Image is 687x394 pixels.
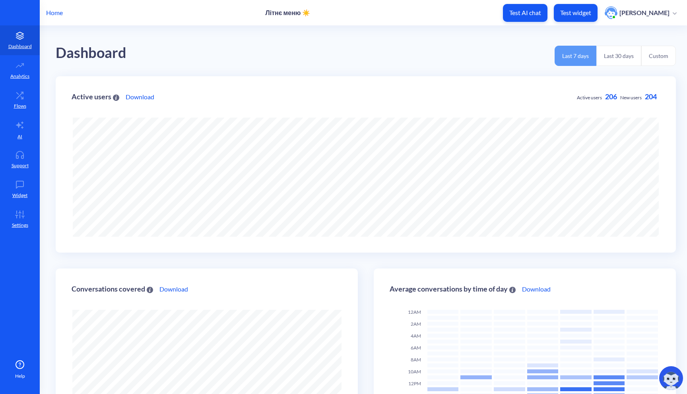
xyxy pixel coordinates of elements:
div: Conversations covered [72,285,153,293]
span: New users [620,95,642,100]
p: Widget [12,192,27,199]
button: Test widget [554,4,598,22]
a: Download [159,284,188,294]
p: Test AI chat [509,9,541,17]
p: Settings [12,222,28,229]
span: 6AM [411,345,421,351]
span: Help [15,373,25,380]
span: 2AM [411,321,421,327]
span: 204 [645,92,657,101]
a: Download [126,92,154,102]
img: user photo [605,6,617,19]
p: Support [12,162,29,169]
span: 8AM [411,357,421,363]
p: Test widget [560,9,591,17]
span: 206 [605,92,617,101]
p: Home [46,8,63,17]
span: 10AM [408,369,421,375]
p: Літнє меню ☀️ [265,9,310,17]
button: Last 30 days [596,46,641,66]
span: Active users [577,95,602,100]
p: Analytics [10,73,29,80]
div: Dashboard [56,42,126,64]
button: Test AI chat [503,4,547,22]
button: user photo[PERSON_NAME] [601,6,681,20]
img: copilot-icon.svg [659,366,683,390]
p: Dashboard [8,43,32,50]
button: Last 7 days [555,46,596,66]
button: Custom [641,46,676,66]
div: Active users [72,93,119,100]
p: Flows [14,102,26,110]
a: Download [522,284,551,294]
p: AI [17,133,22,140]
p: [PERSON_NAME] [619,8,670,17]
span: 12AM [408,309,421,315]
div: Average conversations by time of day [390,285,516,293]
span: 12PM [408,380,421,386]
span: 4AM [411,333,421,339]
